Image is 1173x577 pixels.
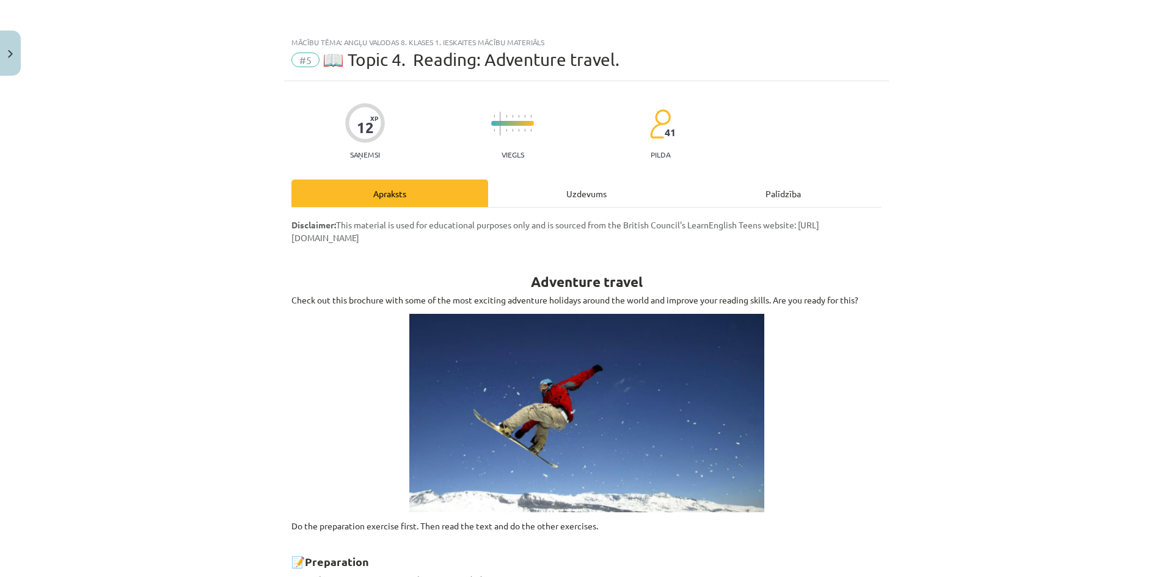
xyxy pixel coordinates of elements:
p: Check out this brochure with some of the most exciting adventure holidays around the world and im... [291,294,882,307]
img: icon-short-line-57e1e144782c952c97e751825c79c345078a6d821885a25fce030b3d8c18986b.svg [506,115,507,118]
img: icon-short-line-57e1e144782c952c97e751825c79c345078a6d821885a25fce030b3d8c18986b.svg [512,129,513,132]
div: Mācību tēma: Angļu valodas 8. klases 1. ieskaites mācību materiāls [291,38,882,46]
img: icon-short-line-57e1e144782c952c97e751825c79c345078a6d821885a25fce030b3d8c18986b.svg [494,115,495,118]
span: This material is used for educational purposes only and is sourced from the British Council's Lea... [291,219,819,243]
strong: Disclaimer: [291,219,336,230]
img: students-c634bb4e5e11cddfef0936a35e636f08e4e9abd3cc4e673bd6f9a4125e45ecb1.svg [649,109,671,139]
p: Do the preparation exercise first. Then read the text and do the other exercises. [291,520,882,532]
p: Saņemsi [345,150,385,159]
p: Viegls [502,150,524,159]
span: 📖 Topic 4. Reading: Adventure travel. [323,49,619,70]
img: icon-short-line-57e1e144782c952c97e751825c79c345078a6d821885a25fce030b3d8c18986b.svg [506,129,507,132]
img: icon-short-line-57e1e144782c952c97e751825c79c345078a6d821885a25fce030b3d8c18986b.svg [518,129,519,132]
div: 12 [357,119,374,136]
strong: Preparation [305,554,369,568]
img: icon-long-line-d9ea69661e0d244f92f715978eff75569469978d946b2353a9bb055b3ed8787d.svg [500,112,501,136]
img: icon-short-line-57e1e144782c952c97e751825c79c345078a6d821885a25fce030b3d8c18986b.svg [524,129,525,132]
strong: Adventure travel [531,273,643,291]
img: icon-short-line-57e1e144782c952c97e751825c79c345078a6d821885a25fce030b3d8c18986b.svg [494,129,495,132]
span: 41 [665,127,676,138]
img: icon-close-lesson-0947bae3869378f0d4975bcd49f059093ad1ed9edebbc8119c70593378902aed.svg [8,50,13,58]
div: Palīdzība [685,180,882,207]
img: icon-short-line-57e1e144782c952c97e751825c79c345078a6d821885a25fce030b3d8c18986b.svg [530,129,532,132]
img: icon-short-line-57e1e144782c952c97e751825c79c345078a6d821885a25fce030b3d8c18986b.svg [524,115,525,118]
span: XP [370,115,378,122]
img: icon-short-line-57e1e144782c952c97e751825c79c345078a6d821885a25fce030b3d8c18986b.svg [518,115,519,118]
div: Uzdevums [488,180,685,207]
div: Apraksts [291,180,488,207]
h2: 📝 [291,540,882,570]
p: pilda [651,150,670,159]
img: icon-short-line-57e1e144782c952c97e751825c79c345078a6d821885a25fce030b3d8c18986b.svg [530,115,532,118]
span: #5 [291,53,320,67]
img: icon-short-line-57e1e144782c952c97e751825c79c345078a6d821885a25fce030b3d8c18986b.svg [512,115,513,118]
